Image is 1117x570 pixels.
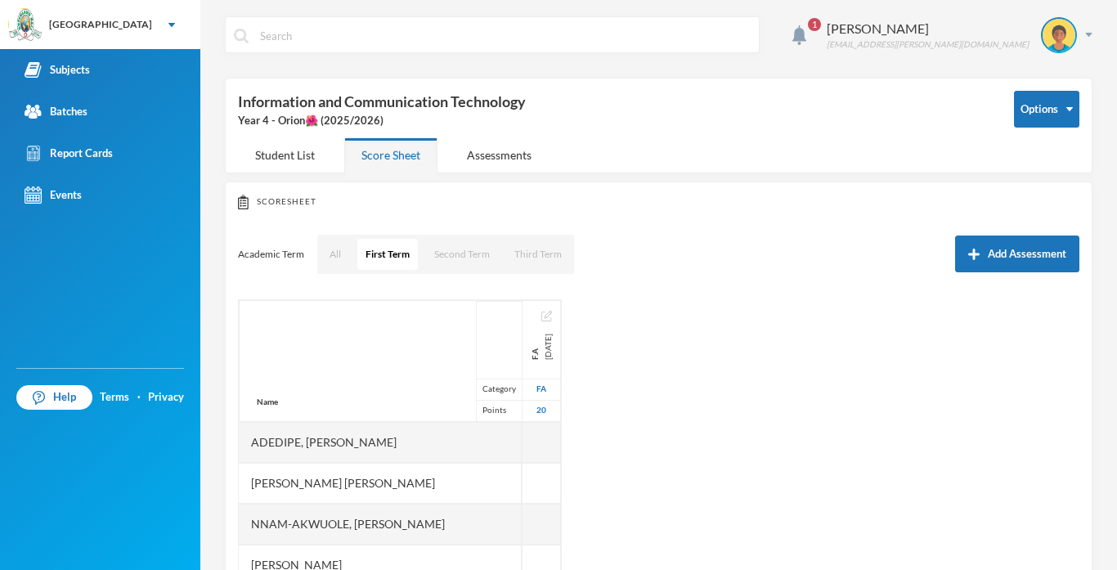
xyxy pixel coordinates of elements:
div: · [137,389,141,406]
span: F.A [528,334,541,360]
div: [EMAIL_ADDRESS][PERSON_NAME][DOMAIN_NAME] [827,38,1029,51]
div: Assessments [450,137,549,173]
div: Nnam-akwuole, [PERSON_NAME] [239,504,522,545]
div: Adedipe, [PERSON_NAME] [239,422,522,463]
div: Events [25,186,82,204]
div: Name [240,383,295,421]
div: Category [476,379,522,400]
div: Student List [238,137,332,173]
button: Add Assessment [955,236,1079,272]
a: Help [16,385,92,410]
img: edit [541,311,552,321]
span: 1 [808,18,821,31]
div: Subjects [25,61,90,79]
div: Year 4 - Orion🌺 (2025/2026) [238,113,989,129]
img: logo [9,9,42,42]
button: All [321,239,349,270]
div: Report Cards [25,145,113,162]
div: Formative Assessment [523,379,560,400]
div: [PERSON_NAME] [PERSON_NAME] [239,463,522,504]
div: Formative Assessment [528,334,554,360]
div: Batches [25,103,87,120]
p: Academic Term [238,248,304,261]
button: Second Term [426,239,498,270]
button: Edit Assessment [541,309,552,322]
div: Scoresheet [238,195,1079,209]
button: First Term [357,239,418,270]
div: Points [476,400,522,421]
input: Search [258,17,751,54]
img: search [234,29,249,43]
div: Score Sheet [344,137,437,173]
a: Terms [100,389,129,406]
a: Privacy [148,389,184,406]
button: Third Term [506,239,570,270]
img: STUDENT [1043,19,1075,52]
button: Options [1014,91,1079,128]
div: Information and Communication Technology [238,91,989,129]
div: [GEOGRAPHIC_DATA] [49,17,152,32]
div: [PERSON_NAME] [827,19,1029,38]
div: 20 [523,400,560,421]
